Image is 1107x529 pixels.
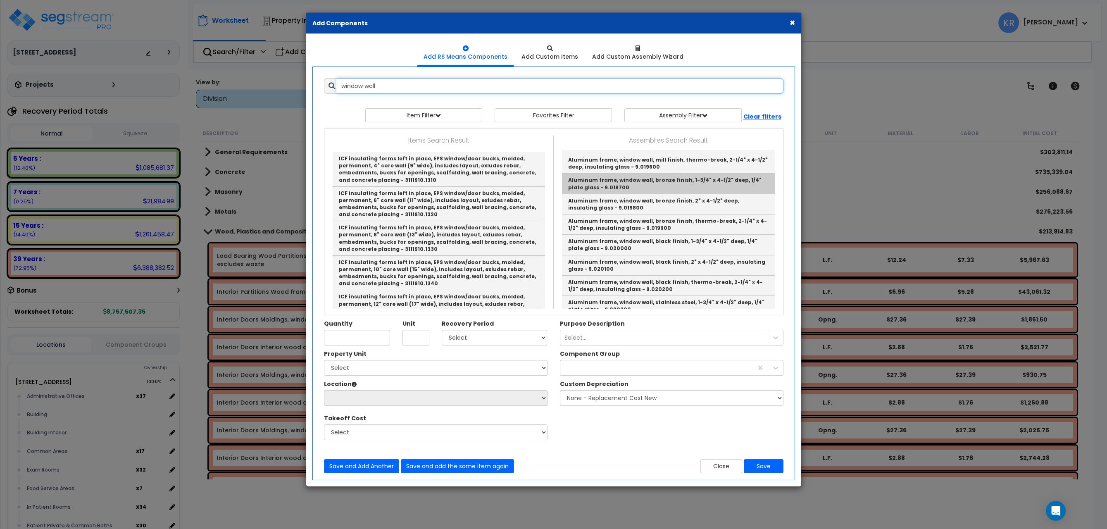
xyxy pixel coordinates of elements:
a: ICF insulating forms left in place, EPS window/door bucks, molded, permanent, 8" core wall (13" w... [333,221,545,256]
label: Recovery Period [442,319,494,328]
input: Search [336,78,783,94]
button: Item Filter [365,108,483,122]
button: Close [700,459,742,473]
a: Aluminum frame, window wall, bronze finish, 2" x 4-1/2" deep, insulating glass - 9.019800 [562,194,775,214]
div: Add Custom Assembly Wizard [592,52,683,61]
label: Component Group [560,350,620,358]
label: A Purpose Description Prefix can be used to customize the Item Description that will be shown in ... [560,319,625,328]
a: Aluminum frame, window wall, black finish, 1-3/4" x 4-1/2" deep, 1/4" plate glass - 9.020000 [562,235,775,255]
div: Select... [564,334,586,342]
a: Aluminum frame, window wall, black finish, thermo-break, 2-1/4" x 4-1/2" deep, insulating glass -... [562,276,775,296]
b: Add Components [312,19,368,27]
button: Save and add the same item again [401,459,514,473]
button: × [790,18,795,27]
a: Aluminum frame, window wall, mill finish, thermo-break, 2-1/4" x 4-1/2" deep, insulating glass - ... [562,153,775,174]
a: Aluminum frame, window wall, bronze finish, 1-3/4" x 4-1/2" deep, 1/4" plate glass - 9.019700 [562,174,775,194]
button: Assembly Filter [624,108,742,122]
a: ICF insulating forms left in place, EPS window/door bucks, molded, permanent, 6" core wall (11" w... [333,187,545,222]
div: Add Custom Items [521,52,578,61]
label: Property Unit [324,350,367,358]
label: Custom Depreciation [560,380,628,388]
select: The Custom Item Descriptions in this Dropdown have been designated as 'Takeoff Costs' within thei... [324,424,548,440]
a: Aluminum frame, window wall, stainless steel, 1-3/4" x 4-1/2" deep, 1/4" plate glass - 9.020300 [562,296,775,316]
label: Location [324,380,357,388]
p: Items Search Result [331,135,547,146]
button: Save [744,459,783,473]
label: Unit [402,319,415,328]
a: Aluminum frame, window wall, black finish, 2" x 4-1/2" deep, insulating glass - 9.020100 [562,255,775,276]
label: Quantity [324,319,352,328]
a: ICF insulating forms left in place, EPS window/door bucks, molded, permanent, 10" core wall (15" ... [333,256,545,291]
a: Aluminum frame, window wall, bronze finish, thermo-break, 2-1/4" x 4-1/2" deep, insulating glass ... [562,214,775,235]
div: Add RS Means Components [424,52,507,61]
label: The Custom Item Descriptions in this Dropdown have been designated as 'Takeoff Costs' within thei... [324,414,366,422]
div: Open Intercom Messenger [1046,501,1066,521]
button: Save and Add Another [324,459,399,473]
button: Favorites Filter [495,108,612,122]
a: ICF insulating forms left in place, EPS window/door bucks, molded, permanent, 12" core wall (17" ... [333,290,545,325]
b: Clear filters [743,112,781,121]
a: ICF insulating forms left in place, EPS window/door bucks, molded, permanent, 4" core wall (9" wi... [333,152,545,187]
p: Assemblies Search Result [560,135,777,146]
